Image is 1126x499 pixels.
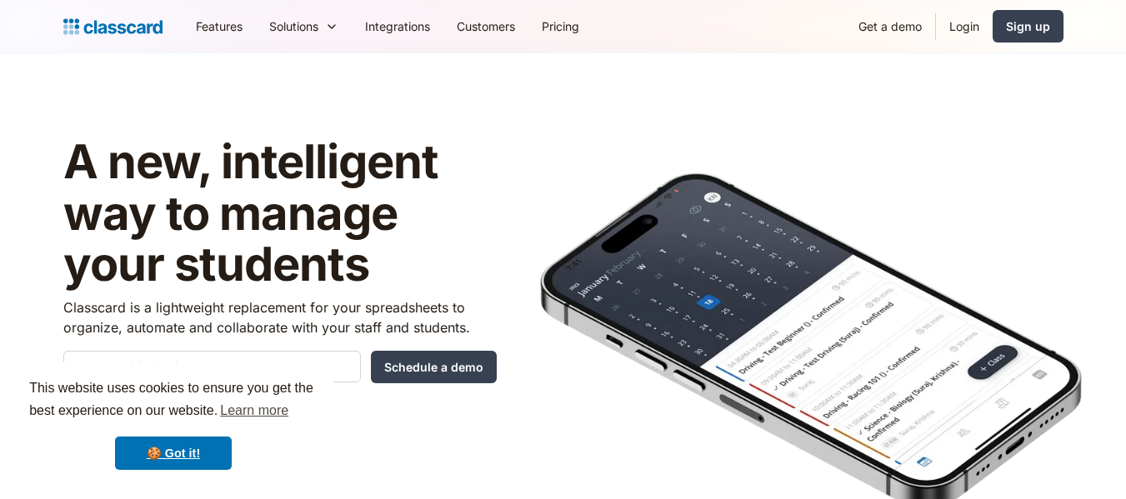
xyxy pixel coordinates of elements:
a: Features [183,7,256,45]
div: Sign up [1006,17,1050,35]
a: learn more about cookies [218,398,291,423]
div: Solutions [269,17,318,35]
a: dismiss cookie message [115,437,232,470]
a: Logo [63,15,163,38]
a: Customers [443,7,528,45]
span: This website uses cookies to ensure you get the best experience on our website. [29,378,318,423]
a: Get a demo [845,7,935,45]
form: Quick Demo Form [63,351,497,383]
div: Solutions [256,7,352,45]
input: Schedule a demo [371,351,497,383]
p: Classcard is a lightweight replacement for your spreadsheets to organize, automate and collaborat... [63,297,497,337]
a: Integrations [352,7,443,45]
a: Login [936,7,993,45]
div: cookieconsent [13,362,333,486]
h1: A new, intelligent way to manage your students [63,137,497,291]
a: Sign up [993,10,1063,42]
input: tony@starkindustries.com [63,351,361,382]
a: Pricing [528,7,593,45]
